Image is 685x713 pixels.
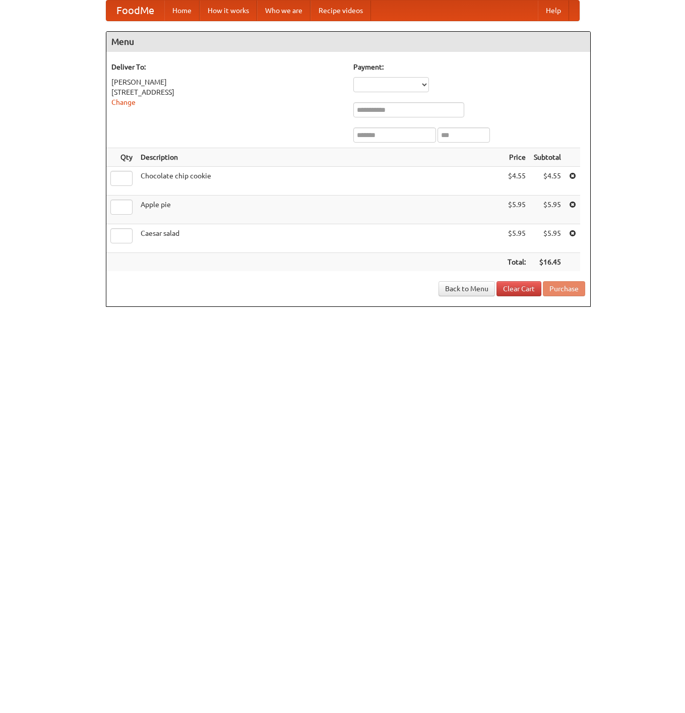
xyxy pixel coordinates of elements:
[137,148,504,167] th: Description
[111,77,343,87] div: [PERSON_NAME]
[310,1,371,21] a: Recipe videos
[504,224,530,253] td: $5.95
[137,167,504,196] td: Chocolate chip cookie
[543,281,585,296] button: Purchase
[504,148,530,167] th: Price
[530,148,565,167] th: Subtotal
[530,196,565,224] td: $5.95
[111,98,136,106] a: Change
[353,62,585,72] h5: Payment:
[106,32,590,52] h4: Menu
[496,281,541,296] a: Clear Cart
[530,253,565,272] th: $16.45
[111,62,343,72] h5: Deliver To:
[530,224,565,253] td: $5.95
[106,1,164,21] a: FoodMe
[257,1,310,21] a: Who we are
[164,1,200,21] a: Home
[504,253,530,272] th: Total:
[137,196,504,224] td: Apple pie
[137,224,504,253] td: Caesar salad
[439,281,495,296] a: Back to Menu
[111,87,343,97] div: [STREET_ADDRESS]
[530,167,565,196] td: $4.55
[200,1,257,21] a: How it works
[106,148,137,167] th: Qty
[538,1,569,21] a: Help
[504,196,530,224] td: $5.95
[504,167,530,196] td: $4.55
